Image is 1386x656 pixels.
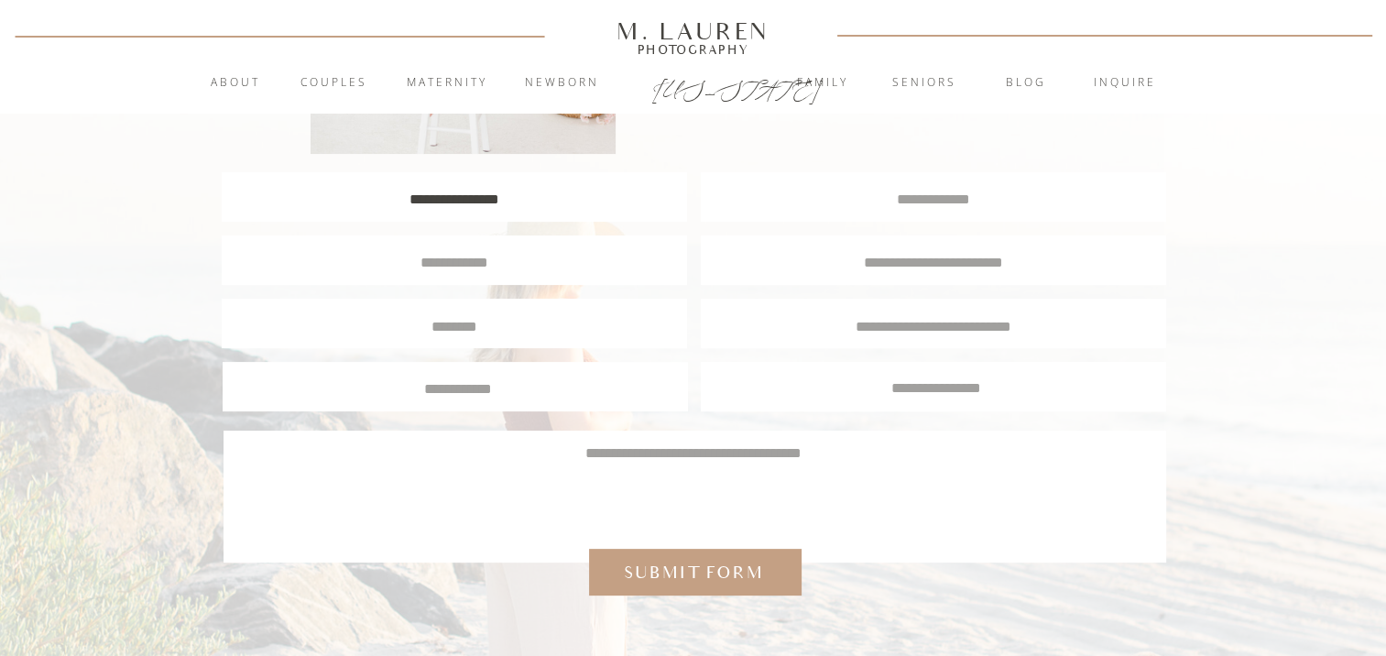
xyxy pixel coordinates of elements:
a: blog [977,74,1075,93]
a: inquire [1075,74,1174,93]
a: [US_STATE] [652,75,736,97]
a: Couples [285,74,384,93]
a: Maternity [398,74,497,93]
a: M. Lauren [562,21,824,41]
a: About [201,74,271,93]
a: Photography [609,45,778,54]
a: Newborn [513,74,612,93]
a: Submit form [616,561,772,585]
a: Family [773,74,872,93]
a: Seniors [875,74,974,93]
